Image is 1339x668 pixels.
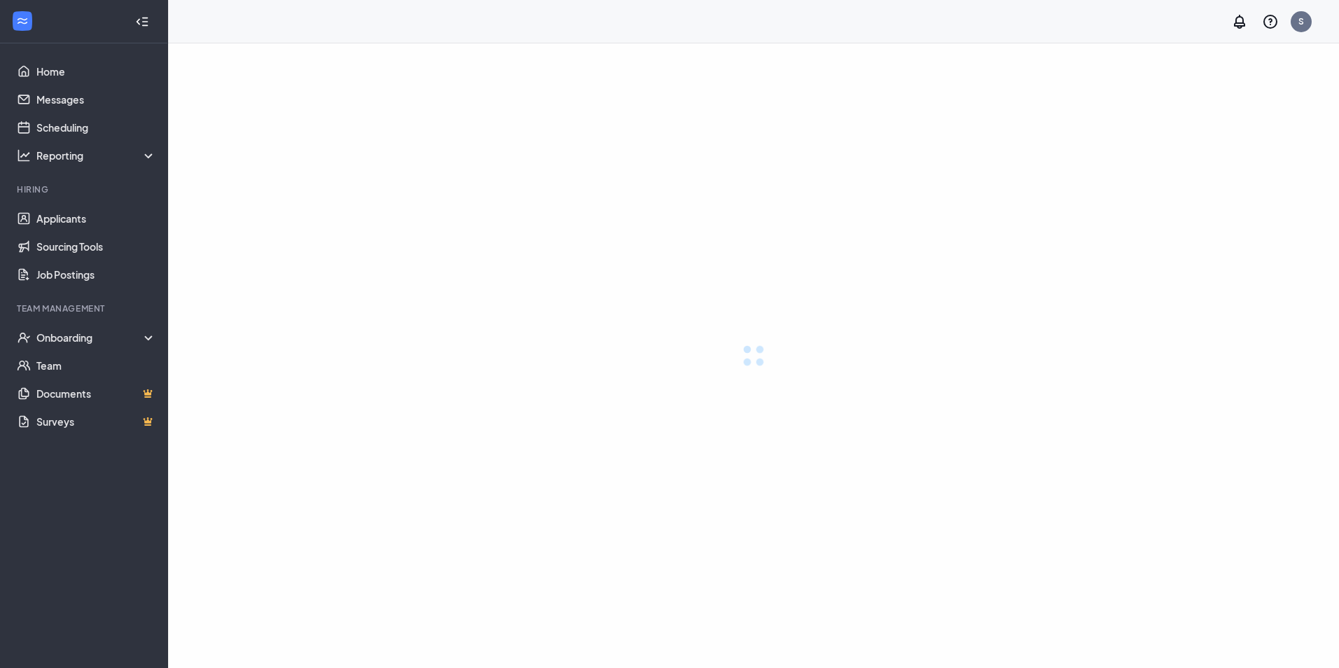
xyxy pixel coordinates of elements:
[36,204,156,232] a: Applicants
[36,352,156,380] a: Team
[36,57,156,85] a: Home
[17,148,31,162] svg: Analysis
[36,260,156,288] a: Job Postings
[17,183,153,195] div: Hiring
[1231,13,1248,30] svg: Notifications
[36,380,156,408] a: DocumentsCrown
[15,14,29,28] svg: WorkstreamLogo
[36,330,157,345] div: Onboarding
[1262,13,1279,30] svg: QuestionInfo
[17,330,31,345] svg: UserCheck
[1298,15,1304,27] div: S
[36,113,156,141] a: Scheduling
[135,15,149,29] svg: Collapse
[36,85,156,113] a: Messages
[36,408,156,436] a: SurveysCrown
[17,302,153,314] div: Team Management
[36,148,157,162] div: Reporting
[36,232,156,260] a: Sourcing Tools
